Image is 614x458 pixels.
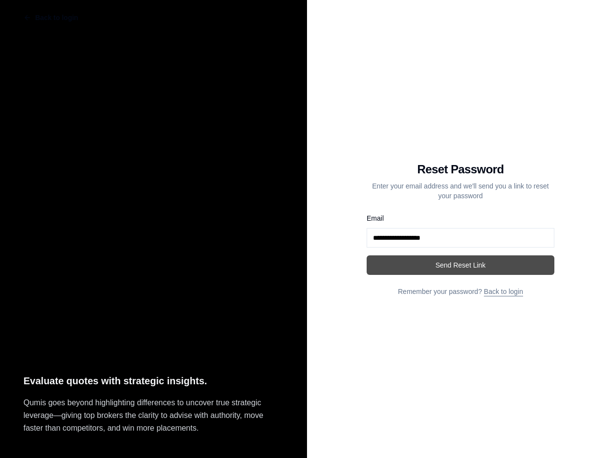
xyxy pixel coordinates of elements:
button: Back to login [16,8,86,27]
a: Back to login [484,288,523,295]
button: Send Reset Link [367,255,554,275]
h1: Reset Password [367,162,554,177]
p: Evaluate quotes with strategic insights. [23,373,284,389]
p: Remember your password? [367,287,554,296]
label: Email [367,214,384,222]
p: Enter your email address and we'll send you a link to reset your password [367,181,554,201]
p: Qumis goes beyond highlighting differences to uncover true strategic leverage—giving top brokers ... [23,396,284,435]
